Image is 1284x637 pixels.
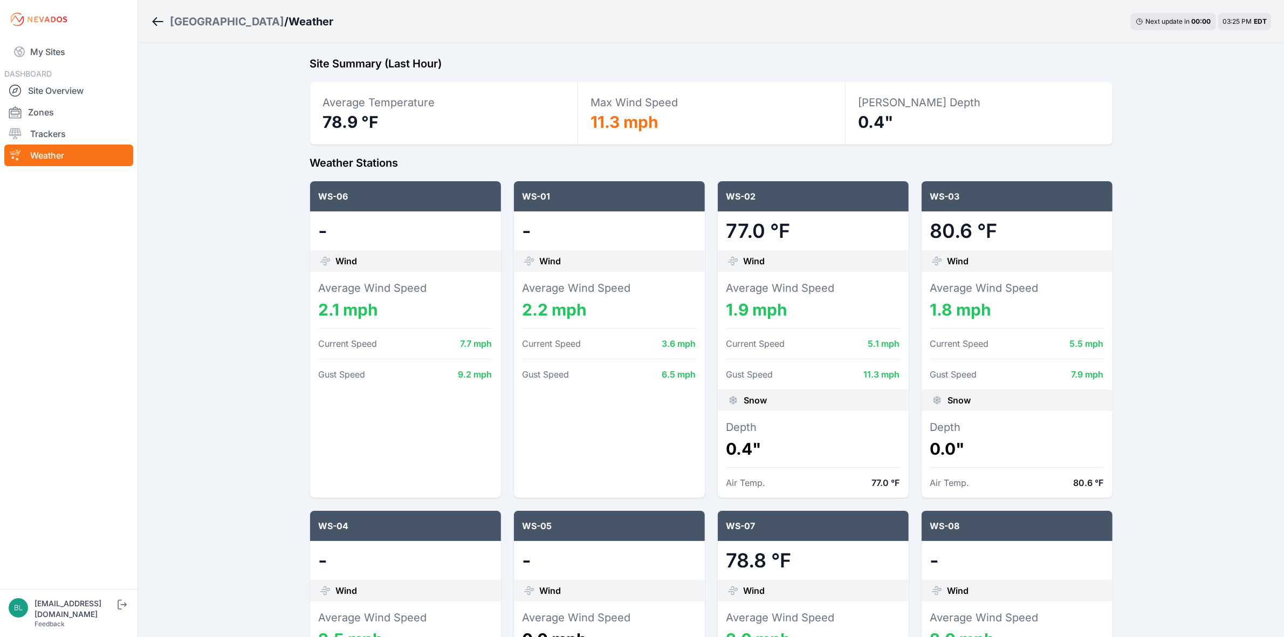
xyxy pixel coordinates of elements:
[744,394,767,407] span: Snow
[514,181,705,211] div: WS-01
[4,101,133,123] a: Zones
[540,255,561,268] span: Wind
[458,368,492,381] dd: 9.2 mph
[930,300,1104,319] dd: 1.8 mph
[864,368,900,381] dd: 11.3 mph
[323,112,379,132] span: 78.9 °F
[1223,17,1252,25] span: 03:25 PM
[319,220,492,242] dd: -
[319,280,492,296] dt: Average Wind Speed
[4,39,133,65] a: My Sites
[336,255,358,268] span: Wind
[930,420,1104,435] dt: Depth
[726,300,900,319] dd: 1.9 mph
[4,80,133,101] a: Site Overview
[1191,17,1211,26] div: 00 : 00
[461,337,492,350] dd: 7.7 mph
[319,610,492,625] dt: Average Wind Speed
[662,368,696,381] dd: 6.5 mph
[319,368,366,381] dt: Gust Speed
[319,300,492,319] dd: 2.1 mph
[514,511,705,541] div: WS-05
[930,476,970,489] dt: Air Temp.
[310,511,501,541] div: WS-04
[310,155,1113,170] h2: Weather Stations
[718,181,909,211] div: WS-02
[726,220,900,242] dd: 77.0 °F
[170,14,284,29] a: [GEOGRAPHIC_DATA]
[591,96,678,109] span: Max Wind Speed
[930,610,1104,625] dt: Average Wind Speed
[35,620,65,628] a: Feedback
[310,181,501,211] div: WS-06
[947,584,969,597] span: Wind
[726,337,785,350] dt: Current Speed
[744,255,765,268] span: Wind
[523,337,581,350] dt: Current Speed
[1074,476,1104,489] dd: 80.6 °F
[922,511,1113,541] div: WS-08
[319,550,492,571] dd: -
[523,550,696,571] dd: -
[872,476,900,489] dd: 77.0 °F
[930,337,989,350] dt: Current Speed
[726,280,900,296] dt: Average Wind Speed
[726,550,900,571] dd: 78.8 °F
[1072,368,1104,381] dd: 7.9 mph
[726,439,900,458] dd: 0.4"
[1070,337,1104,350] dd: 5.5 mph
[4,145,133,166] a: Weather
[744,584,765,597] span: Wind
[859,96,981,109] span: [PERSON_NAME] Depth
[4,69,52,78] span: DASHBOARD
[523,280,696,296] dt: Average Wind Speed
[726,368,773,381] dt: Gust Speed
[523,610,696,625] dt: Average Wind Speed
[284,14,289,29] span: /
[930,280,1104,296] dt: Average Wind Speed
[4,123,133,145] a: Trackers
[930,439,1104,458] dd: 0.0"
[726,476,766,489] dt: Air Temp.
[9,598,28,618] img: blippencott@invenergy.com
[9,11,69,28] img: Nevados
[868,337,900,350] dd: 5.1 mph
[718,511,909,541] div: WS-07
[726,610,900,625] dt: Average Wind Speed
[930,368,977,381] dt: Gust Speed
[523,368,569,381] dt: Gust Speed
[289,14,333,29] h3: Weather
[922,181,1113,211] div: WS-03
[726,420,900,435] dt: Depth
[947,255,969,268] span: Wind
[35,598,115,620] div: [EMAIL_ADDRESS][DOMAIN_NAME]
[151,8,333,36] nav: Breadcrumb
[319,337,377,350] dt: Current Speed
[930,220,1104,242] dd: 80.6 °F
[948,394,971,407] span: Snow
[323,96,435,109] span: Average Temperature
[523,220,696,242] dd: -
[859,112,894,132] span: 0.4"
[662,337,696,350] dd: 3.6 mph
[930,550,1104,571] dd: -
[310,56,1113,71] h2: Site Summary (Last Hour)
[523,300,696,319] dd: 2.2 mph
[540,584,561,597] span: Wind
[336,584,358,597] span: Wind
[1254,17,1267,25] span: EDT
[591,112,659,132] span: 11.3 mph
[1145,17,1190,25] span: Next update in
